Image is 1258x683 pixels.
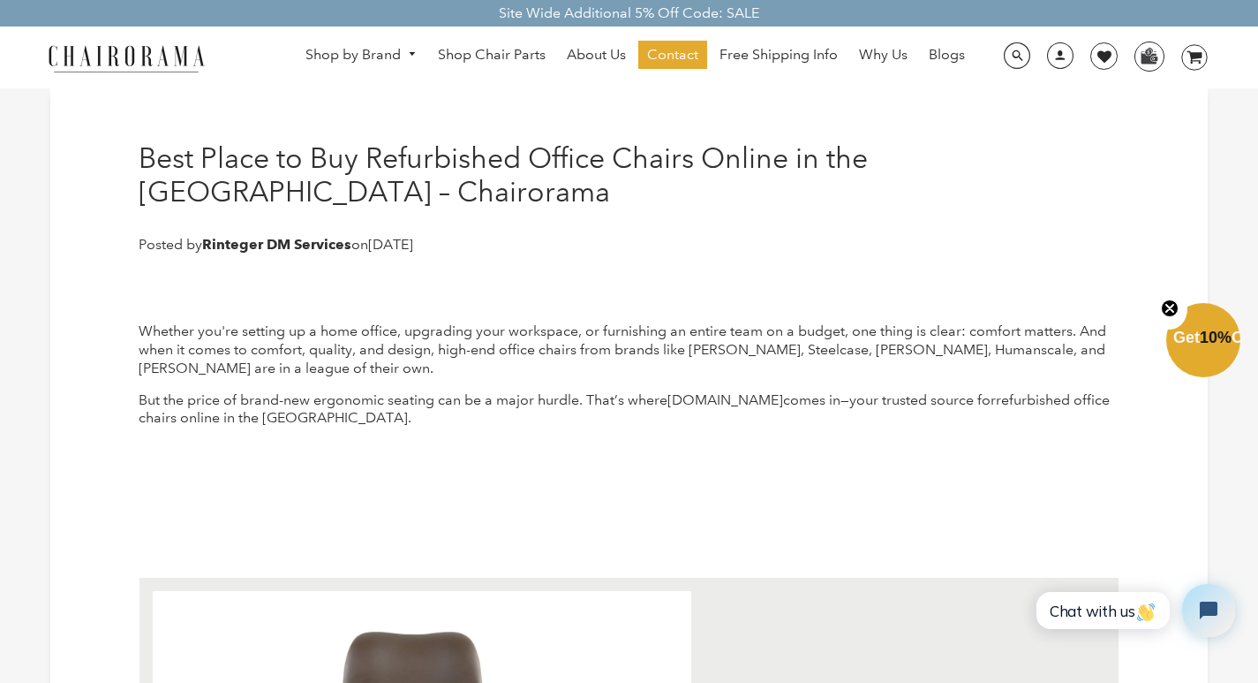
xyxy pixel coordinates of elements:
[408,409,411,426] span: .
[1173,329,1254,346] span: Get Off
[719,46,838,65] span: Free Shipping Info
[558,41,635,69] a: About Us
[920,41,974,69] a: Blogs
[667,391,783,408] span: [DOMAIN_NAME]
[1166,305,1240,379] div: Get10%OffClose teaser
[429,41,554,69] a: Shop Chair Parts
[1022,569,1250,652] iframe: Tidio Chat
[638,41,707,69] a: Contact
[850,41,916,69] a: Why Us
[368,236,413,253] time: [DATE]
[38,42,215,73] img: chairorama
[1135,42,1163,69] img: WhatsApp_Image_2024-07-12_at_16.23.01.webp
[567,46,626,65] span: About Us
[1152,289,1187,330] button: Close teaser
[139,391,1110,427] span: refurbished office chairs online in the [GEOGRAPHIC_DATA]
[1200,329,1232,346] span: 10%
[438,46,546,65] span: Shop Chair Parts
[711,41,847,69] a: Free Shipping Info
[859,46,908,65] span: Why Us
[139,141,1119,209] h1: Best Place to Buy Refurbished Office Chairs Online in the [GEOGRAPHIC_DATA] – Chairorama
[202,236,351,253] strong: Rinteger DM Services
[783,391,996,408] span: comes in—your trusted source for
[139,391,667,408] span: But the price of brand-new ergonomic seating can be a major hurdle. That’s where
[139,323,1106,376] span: Whether you're setting up a home office, upgrading your workspace, or furnishing an entire team o...
[297,42,426,69] a: Shop by Brand
[139,236,1119,254] p: Posted by on
[290,41,982,73] nav: DesktopNavigation
[929,46,965,65] span: Blogs
[647,46,698,65] span: Contact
